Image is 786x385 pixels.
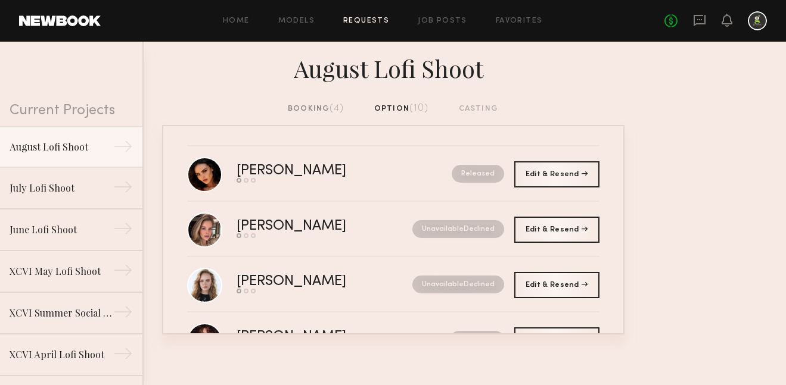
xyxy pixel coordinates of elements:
a: Home [223,17,250,25]
div: [PERSON_NAME] [237,330,398,344]
div: → [113,219,133,243]
div: booking [288,102,344,115]
a: Models [278,17,315,25]
div: → [113,177,133,201]
a: [PERSON_NAME]UnavailableDeclined [187,257,599,312]
div: → [113,344,133,368]
span: (4) [330,104,344,113]
div: [PERSON_NAME] [237,275,380,289]
span: Edit & Resend [526,171,588,178]
div: → [113,137,133,161]
a: Requests [343,17,389,25]
div: August Lofi Shoot [10,140,113,154]
a: Job Posts [418,17,467,25]
a: Favorites [496,17,543,25]
div: June Lofi Shoot [10,223,113,237]
div: July Lofi Shoot [10,181,113,195]
div: [PERSON_NAME] [237,164,399,178]
div: → [113,261,133,284]
span: Edit & Resend [526,226,588,233]
nb-request-status: Cancelled [450,331,504,349]
div: XCVI Summer Social Shoot [10,306,113,320]
a: [PERSON_NAME]Released [187,146,599,202]
div: → [113,302,133,326]
div: August Lofi Shoot [162,51,625,83]
div: [PERSON_NAME] [237,220,380,233]
div: XCVI April Lofi Shoot [10,348,113,362]
nb-request-status: Unavailable Declined [412,220,504,238]
a: [PERSON_NAME]UnavailableDeclined [187,202,599,257]
nb-request-status: Released [452,165,504,183]
span: Edit & Resend [526,281,588,289]
div: XCVI May Lofi Shoot [10,264,113,278]
a: [PERSON_NAME]Cancelled [187,312,599,368]
nb-request-status: Unavailable Declined [412,276,504,293]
